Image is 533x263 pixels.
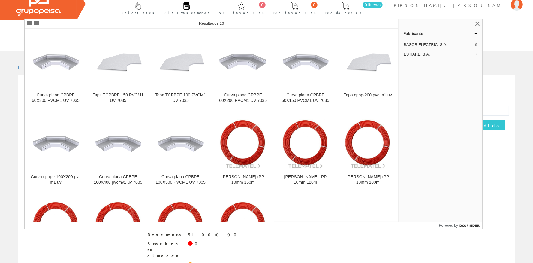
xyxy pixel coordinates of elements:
[342,41,394,80] img: Tapa cpbp-200 pvc m1 uv
[29,93,82,103] div: Curva plana CPBPE 60X300 PVCM1 UV 7035
[18,64,44,70] a: Inicio
[92,198,144,251] img: Sonda Acero+PP 10mm 60m
[122,10,154,16] span: Selectores
[87,29,149,110] a: Tapa TCPBPE 150 PVCM1 UV 7035 Tapa TCPBPE 150 PVCM1 UV 7035
[337,111,399,192] a: Sonda Acero+PP 10mm 100m [PERSON_NAME]+PP 10mm 100m
[154,123,207,162] img: Curva plana CPBPE 100X300 PVCM1 UV 7035
[404,42,473,47] span: BASOR ELECTRIC, S.A.
[154,174,207,185] div: Curva plana CPBPE 100X300 PVCM1 UV 7035
[337,29,399,110] a: Tapa cpbp-200 pvc m1 uv Tapa cpbp-200 pvc m1 uv
[475,52,477,57] span: 7
[311,2,318,8] span: 0
[149,111,212,192] a: Curva plana CPBPE 100X300 PVCM1 UV 7035 Curva plana CPBPE 100X300 PVCM1 UV 7035
[325,10,366,16] span: Pedido actual
[154,198,207,251] img: Sonda Acero+PP 10mm 50m
[217,174,269,185] div: [PERSON_NAME]+PP 10mm 150m
[279,93,332,103] div: Curva plana CPBPE 60X150 PVCM1 UV 7035
[217,198,269,251] img: Sonda Acero+PP 10mm 40m
[92,41,144,80] img: Tapa TCPBPE 150 PVCM1 UV 7035
[92,93,144,103] div: Tapa TCPBPE 150 PVCM1 UV 7035
[279,116,332,169] img: Sonda Acero+PP 10mm 120m
[363,2,383,8] span: 0 línea/s
[188,232,240,238] div: 51.00+0.00
[217,116,269,169] img: Sonda Acero+PP 10mm 150m
[164,10,209,16] span: Últimas compras
[439,223,458,228] span: Powered by
[148,241,184,259] span: Stock en tu almacen
[399,29,482,38] a: Fabricante
[92,174,144,185] div: Curva plana CPBPE 100X400 pvcmv1 uv 7035
[29,41,82,80] img: Curva plana CPBPE 60X300 PVCM1 UV 7035
[220,21,224,26] span: 16
[439,222,483,229] a: Powered by
[342,174,394,185] div: [PERSON_NAME]+PP 10mm 100m
[199,21,224,26] span: Resultados:
[404,52,473,57] span: ESTIARE, S.A.
[273,10,316,16] span: Ped. favoritos
[475,42,477,47] span: 9
[25,29,87,110] a: Curva plana CPBPE 60X300 PVCM1 UV 7035 Curva plana CPBPE 60X300 PVCM1 UV 7035
[154,41,207,80] img: Tapa TCPBPE 100 PVCM1 UV 7035
[212,29,274,110] a: Curva plana CPBPE 60X200 PVCM1 UV 7035 Curva plana CPBPE 60X200 PVCM1 UV 7035
[217,41,269,80] img: Curva plana CPBPE 60X200 PVCM1 UV 7035
[154,93,207,103] div: Tapa TCPBPE 100 PVCM1 UV 7035
[279,41,332,80] img: Curva plana CPBPE 60X150 PVCM1 UV 7035
[274,29,336,110] a: Curva plana CPBPE 60X150 PVCM1 UV 7035 Curva plana CPBPE 60X150 PVCM1 UV 7035
[342,93,394,98] div: Tapa cpbp-200 pvc m1 uv
[149,29,212,110] a: Tapa TCPBPE 100 PVCM1 UV 7035 Tapa TCPBPE 100 PVCM1 UV 7035
[148,232,184,238] span: Descuento
[29,174,82,185] div: Curva cpbpe-100X200 pvc m1 uv
[92,123,144,162] img: Curva plana CPBPE 100X400 pvcmv1 uv 7035
[342,116,394,169] img: Sonda Acero+PP 10mm 100m
[274,111,336,192] a: Sonda Acero+PP 10mm 120m [PERSON_NAME]+PP 10mm 120m
[195,241,201,247] div: 0
[259,2,266,8] span: 0
[279,174,332,185] div: [PERSON_NAME]+PP 10mm 120m
[212,111,274,192] a: Sonda Acero+PP 10mm 150m [PERSON_NAME]+PP 10mm 150m
[389,2,508,8] span: [PERSON_NAME]. [PERSON_NAME]
[25,111,87,192] a: Curva cpbpe-100X200 pvc m1 uv Curva cpbpe-100X200 pvc m1 uv
[87,111,149,192] a: Curva plana CPBPE 100X400 pvcmv1 uv 7035 Curva plana CPBPE 100X400 pvcmv1 uv 7035
[219,10,264,16] span: Art. favoritos
[217,93,269,103] div: Curva plana CPBPE 60X200 PVCM1 UV 7035
[29,198,82,251] img: Sonda Acero+PP 10mm 80m
[29,123,82,162] img: Curva cpbpe-100X200 pvc m1 uv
